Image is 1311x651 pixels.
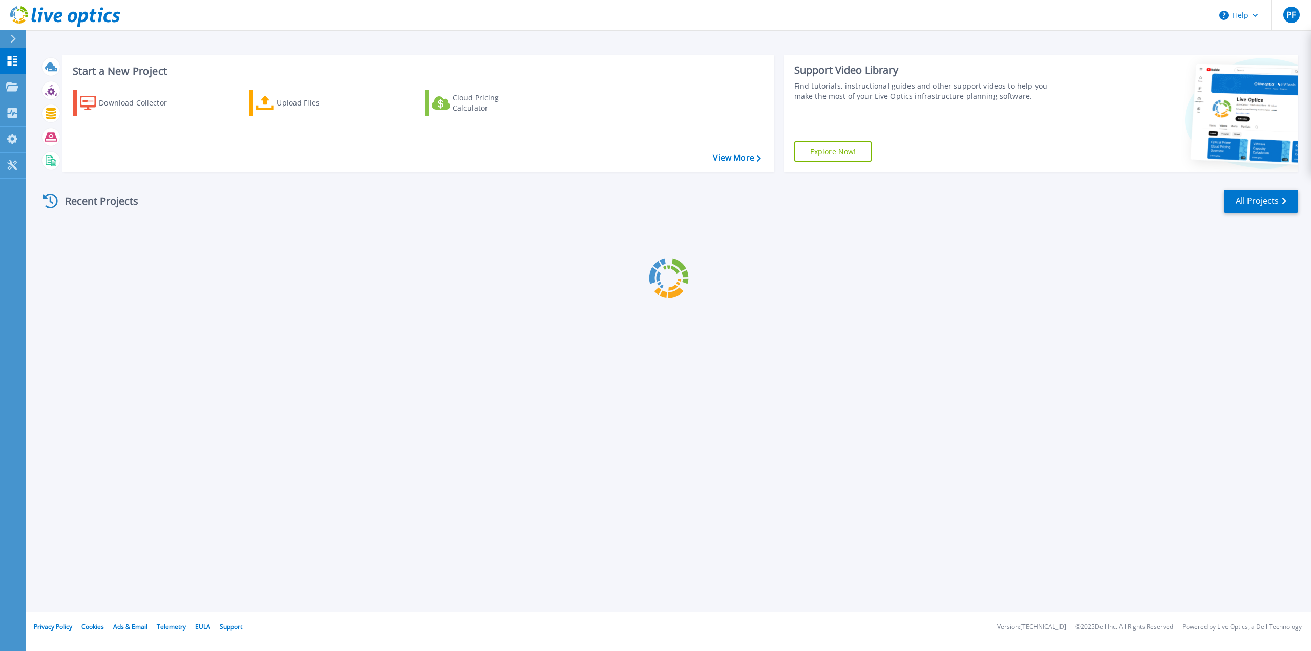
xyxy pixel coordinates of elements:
a: Download Collector [73,90,187,116]
li: Powered by Live Optics, a Dell Technology [1182,624,1302,631]
li: Version: [TECHNICAL_ID] [997,624,1066,631]
a: All Projects [1224,190,1298,213]
div: Recent Projects [39,188,152,214]
h3: Start a New Project [73,66,760,77]
div: Download Collector [99,93,181,113]
span: PF [1286,11,1296,19]
a: Explore Now! [794,141,872,162]
a: EULA [195,622,210,631]
a: Upload Files [249,90,363,116]
div: Find tutorials, instructional guides and other support videos to help you make the most of your L... [794,81,1060,101]
li: © 2025 Dell Inc. All Rights Reserved [1075,624,1173,631]
a: Telemetry [157,622,186,631]
div: Support Video Library [794,64,1060,77]
a: Privacy Policy [34,622,72,631]
a: Support [220,622,242,631]
div: Upload Files [277,93,358,113]
a: Cloud Pricing Calculator [425,90,539,116]
a: Cookies [81,622,104,631]
a: Ads & Email [113,622,147,631]
div: Cloud Pricing Calculator [453,93,535,113]
a: View More [713,153,760,163]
